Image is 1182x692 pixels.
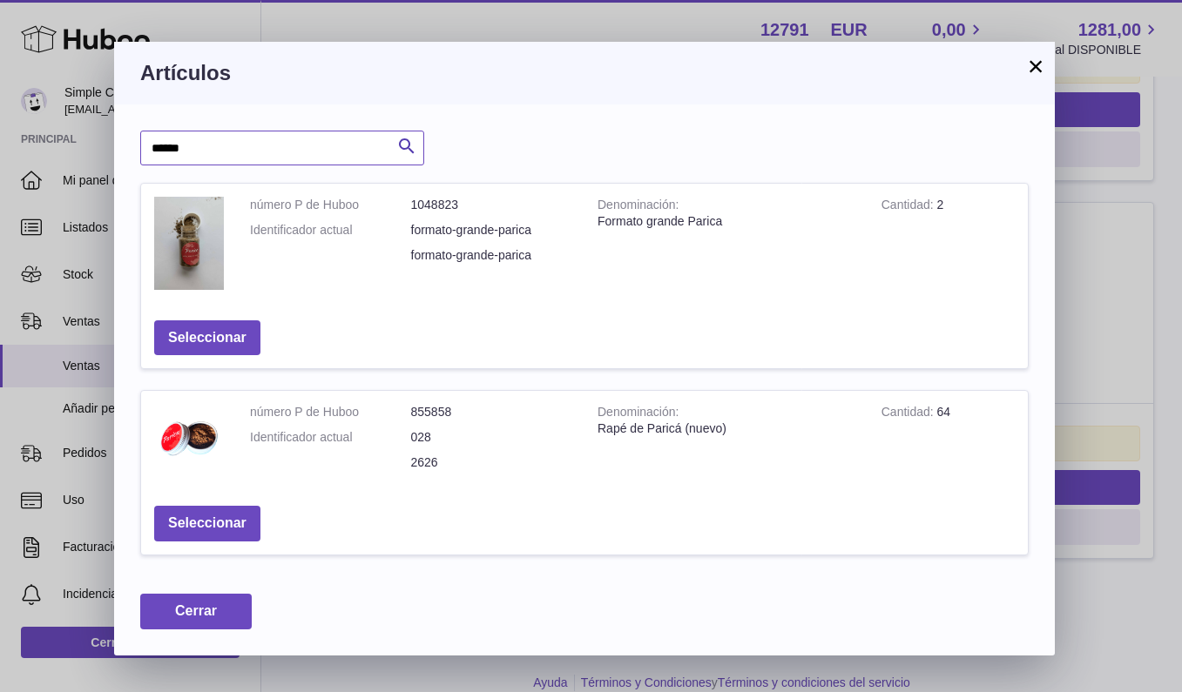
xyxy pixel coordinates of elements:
td: 64 [868,391,1028,493]
strong: Denominación [598,198,679,216]
img: Rapé de Paricá (nuevo) [154,404,224,474]
div: Rapé de Paricá (nuevo) [598,420,855,437]
button: × [1025,56,1046,77]
dt: número P de Huboo [250,197,411,213]
dd: 855858 [411,404,572,420]
strong: Denominación [598,405,679,423]
dt: Identificador actual [250,429,411,446]
dd: 028 [411,429,572,446]
td: 2 [868,184,1028,306]
dt: Identificador actual [250,222,411,239]
button: Seleccionar [154,506,260,541]
dd: 1048823 [411,197,572,213]
button: Seleccionar [154,320,260,356]
dd: formato-grande-parica [411,222,572,239]
dd: formato-grande-parica [411,247,572,264]
strong: Cantidad [881,405,937,423]
strong: Cantidad [881,198,937,216]
button: Cerrar [140,594,252,629]
h3: Artículos [140,59,1029,87]
span: Cerrar [175,603,217,618]
dd: 2626 [411,454,572,471]
div: Formato grande Parica [598,213,855,230]
img: Formato grande Parica [154,197,224,289]
dt: número P de Huboo [250,404,411,420]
